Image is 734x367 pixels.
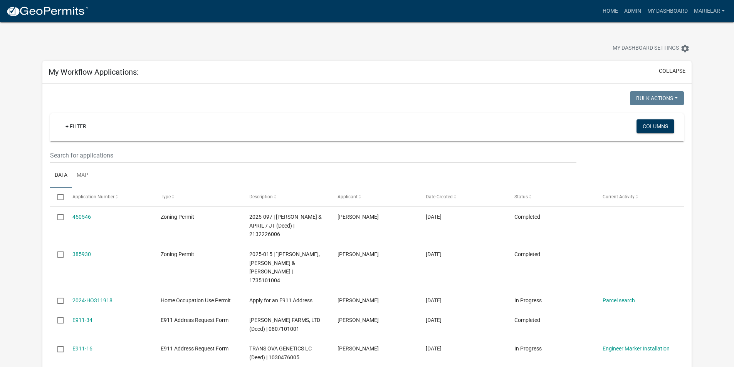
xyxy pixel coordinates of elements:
a: 385930 [72,251,91,257]
button: Bulk Actions [630,91,684,105]
datatable-header-cell: Applicant [330,188,418,206]
span: Zoning Permit [161,251,194,257]
a: + Filter [59,119,92,133]
datatable-header-cell: Date Created [418,188,507,206]
span: Mariela Rodriguez [338,317,379,323]
span: Zoning Permit [161,214,194,220]
span: Mariela Rodriguez [338,251,379,257]
a: E911-34 [72,317,92,323]
datatable-header-cell: Status [507,188,595,206]
button: collapse [659,67,685,75]
span: Type [161,194,171,199]
span: My Dashboard Settings [613,44,679,53]
a: Data [50,163,72,188]
span: 07/16/2025 [426,214,442,220]
datatable-header-cell: Type [153,188,242,206]
span: 09/16/2024 [426,297,442,303]
span: Applicant [338,194,358,199]
a: marielar [691,4,728,18]
span: Mariela Rodriguez [338,214,379,220]
span: 06/28/2023 [426,317,442,323]
a: Engineer Marker Installation [603,345,670,352]
a: 2024-HO311918 [72,297,113,303]
i: settings [680,44,690,53]
span: Mariela Rodriguez [338,297,379,303]
span: Mariela Rodriguez [338,345,379,352]
span: 2025-015 | "KLEINHESSELINK, LOGAN PHILLIP & DANIELL | 1735101004 [249,251,320,283]
span: Apply for an E911 Address [249,297,312,303]
h5: My Workflow Applications: [49,67,139,77]
span: 11/30/2022 [426,345,442,352]
datatable-header-cell: Description [242,188,330,206]
span: Current Activity [603,194,635,199]
datatable-header-cell: Current Activity [595,188,684,206]
a: 450546 [72,214,91,220]
a: My Dashboard [644,4,691,18]
a: Admin [621,4,644,18]
span: E911 Address Request Form [161,317,228,323]
datatable-header-cell: Application Number [65,188,153,206]
a: Parcel search [603,297,635,303]
span: Home Occupation Use Permit [161,297,231,303]
span: 2025-097 | ZALME, MARK & APRIL / JT (Deed) | 2132226006 [249,214,322,238]
span: In Progress [514,297,542,303]
datatable-header-cell: Select [50,188,65,206]
span: Completed [514,317,540,323]
span: Date Created [426,194,453,199]
span: In Progress [514,345,542,352]
span: HOOGENDOORN FARMS, LTD (Deed) | 0807101001 [249,317,320,332]
span: Completed [514,214,540,220]
a: Map [72,163,93,188]
span: TRANS OVA GENETICS LC (Deed) | 1030476005 [249,345,312,360]
button: Columns [637,119,674,133]
span: E911 Address Request Form [161,345,228,352]
span: Completed [514,251,540,257]
button: My Dashboard Settingssettings [606,41,696,56]
span: Application Number [72,194,114,199]
span: Status [514,194,528,199]
a: Home [600,4,621,18]
a: E911-16 [72,345,92,352]
span: Description [249,194,273,199]
span: 03/07/2025 [426,251,442,257]
input: Search for applications [50,147,576,163]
